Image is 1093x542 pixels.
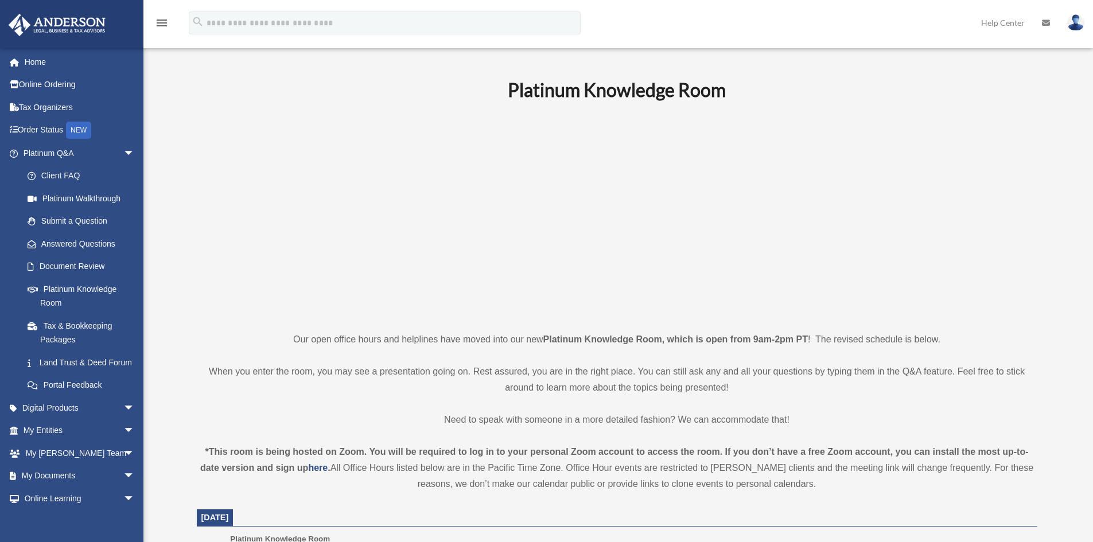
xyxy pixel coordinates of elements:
p: When you enter the room, you may see a presentation going on. Rest assured, you are in the right ... [197,364,1037,396]
i: search [192,15,204,28]
a: Tax Organizers [8,96,152,119]
a: Order StatusNEW [8,119,152,142]
strong: *This room is being hosted on Zoom. You will be required to log in to your personal Zoom account ... [200,447,1029,473]
a: Digital Productsarrow_drop_down [8,396,152,419]
a: Submit a Question [16,210,152,233]
a: menu [155,20,169,30]
span: arrow_drop_down [123,487,146,510]
a: here [308,463,328,473]
a: Platinum Walkthrough [16,187,152,210]
iframe: 231110_Toby_KnowledgeRoom [445,116,789,310]
a: My Documentsarrow_drop_down [8,465,152,488]
a: Platinum Knowledge Room [16,278,146,314]
img: Anderson Advisors Platinum Portal [5,14,109,36]
strong: . [328,463,330,473]
strong: Platinum Knowledge Room, which is open from 9am-2pm PT [543,334,808,344]
a: Client FAQ [16,165,152,188]
span: arrow_drop_down [123,442,146,465]
b: Platinum Knowledge Room [508,79,726,101]
span: arrow_drop_down [123,419,146,443]
span: [DATE] [201,513,229,522]
p: Need to speak with someone in a more detailed fashion? We can accommodate that! [197,412,1037,428]
a: Tax & Bookkeeping Packages [16,314,152,351]
a: Land Trust & Deed Forum [16,351,152,374]
a: My Entitiesarrow_drop_down [8,419,152,442]
a: Online Ordering [8,73,152,96]
a: Answered Questions [16,232,152,255]
a: Document Review [16,255,152,278]
p: Our open office hours and helplines have moved into our new ! The revised schedule is below. [197,332,1037,348]
a: My [PERSON_NAME] Teamarrow_drop_down [8,442,152,465]
img: User Pic [1067,14,1084,31]
a: Online Learningarrow_drop_down [8,487,152,510]
i: menu [155,16,169,30]
span: arrow_drop_down [123,142,146,165]
span: arrow_drop_down [123,396,146,420]
a: Portal Feedback [16,374,152,397]
a: Platinum Q&Aarrow_drop_down [8,142,152,165]
span: arrow_drop_down [123,465,146,488]
div: NEW [66,122,91,139]
a: Home [8,50,152,73]
div: All Office Hours listed below are in the Pacific Time Zone. Office Hour events are restricted to ... [197,444,1037,492]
